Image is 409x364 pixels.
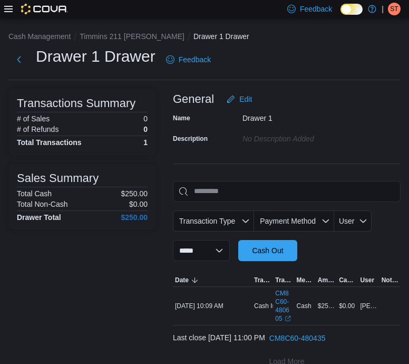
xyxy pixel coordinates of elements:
span: Feedback [300,4,332,14]
button: Cash Management [8,32,71,41]
button: Amount [316,274,337,286]
div: [DATE] 10:09 AM [173,300,252,312]
p: 0 [143,114,148,123]
button: User [334,210,372,232]
button: Transaction # [273,274,294,286]
h4: $250.00 [121,213,148,222]
button: Timmins 211 [PERSON_NAME] [80,32,184,41]
button: CM8C60-480435 [265,328,330,349]
input: Dark Mode [340,4,363,15]
h6: Total Non-Cash [17,200,68,208]
h3: Transactions Summary [17,97,135,110]
span: User [339,217,355,225]
div: No Description added [242,130,384,143]
span: Payment Method [260,217,316,225]
h6: # of Refunds [17,125,59,133]
span: Amount [318,276,335,284]
span: $250.00 [318,302,335,310]
p: $250.00 [121,189,148,198]
img: Cova [21,4,68,14]
button: User [358,274,379,286]
span: Notes [382,276,398,284]
nav: An example of EuiBreadcrumbs [8,31,401,44]
div: Drawer 1 [242,110,384,122]
button: Notes [379,274,401,286]
span: Transaction Type [254,276,271,284]
h6: # of Sales [17,114,50,123]
h3: Sales Summary [17,172,99,185]
input: This is a search bar. As you type, the results lower in the page will automatically filter. [173,181,401,202]
div: Last close [DATE] 11:00 PM [173,328,401,349]
h1: Drawer 1 Drawer [36,46,155,67]
button: Edit [222,89,256,110]
h4: 1 [143,138,148,147]
button: Drawer 1 Drawer [193,32,249,41]
p: | [382,3,384,15]
span: Method [297,276,314,284]
p: 0 [143,125,148,133]
div: $0.00 [337,300,358,312]
span: User [360,276,374,284]
button: Transaction Type [173,210,254,232]
button: Cash Back [337,274,358,286]
svg: External link [285,315,291,322]
span: [PERSON_NAME] [PERSON_NAME] [360,302,377,310]
h4: Total Transactions [17,138,82,147]
span: Feedback [179,54,211,65]
span: Transaction # [275,276,292,284]
button: Date [173,274,252,286]
button: Method [295,274,316,286]
span: Transaction Type [179,217,236,225]
h6: Total Cash [17,189,52,198]
p: Cash In [254,302,276,310]
div: Sarah Timmins Craig [388,3,401,15]
span: Edit [239,94,252,104]
h3: General [173,93,214,106]
span: Cash Back [339,276,356,284]
span: ST [390,3,398,15]
p: $0.00 [129,200,148,208]
h4: Drawer Total [17,213,61,222]
label: Name [173,114,190,122]
span: Date [175,276,189,284]
a: Feedback [162,49,215,70]
button: Transaction Type [252,274,273,286]
span: Cash [297,302,311,310]
button: Cash Out [238,240,297,261]
label: Description [173,135,208,143]
a: CM8C60-480605External link [275,289,292,323]
span: Cash Out [252,245,283,256]
button: Payment Method [254,210,334,232]
span: CM8C60-480435 [269,333,326,343]
button: Next [8,49,30,70]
